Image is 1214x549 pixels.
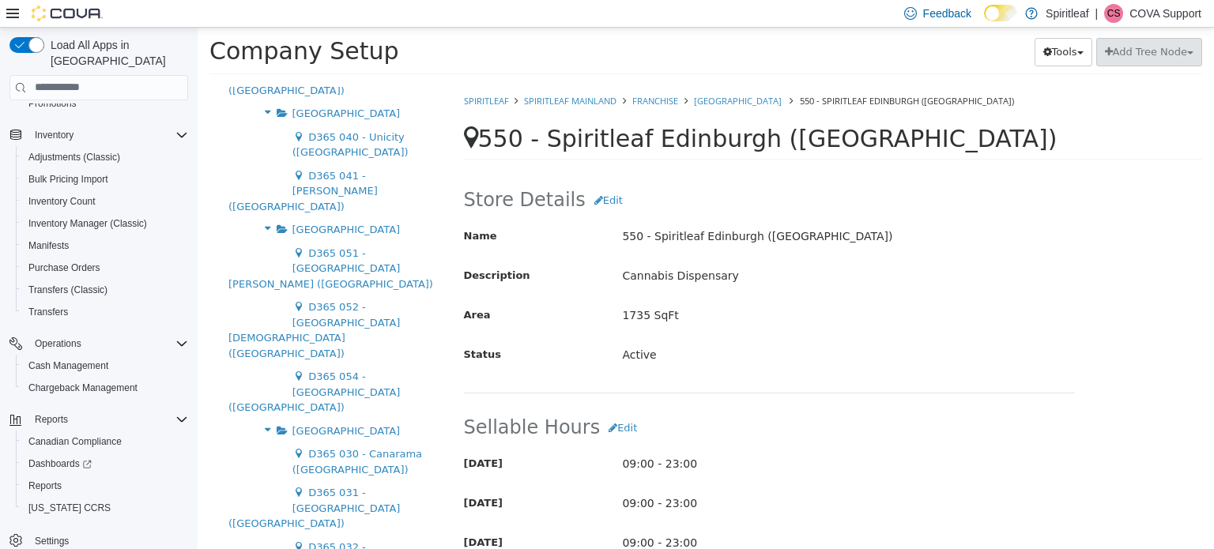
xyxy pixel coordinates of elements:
button: Inventory [3,124,194,146]
span: Reports [28,479,62,492]
span: Inventory [35,129,74,141]
a: [GEOGRAPHIC_DATA] [496,67,584,79]
button: Transfers (Classic) [16,279,194,301]
a: Chargeback Management [22,378,144,397]
a: Transfers [22,303,74,322]
span: Washington CCRS [22,498,188,517]
span: Status [266,321,304,333]
p: 09:00 - 23:00 [424,502,824,529]
span: CS [1107,4,1121,23]
span: Manifests [22,236,188,255]
p: Active [424,314,824,341]
span: D365 040 - Unicity ([GEOGRAPHIC_DATA]) [95,103,211,131]
span: Reports [28,410,188,429]
span: Purchase Orders [22,258,188,277]
span: Purchase Orders [28,261,100,274]
p: 1735 SqFt [424,274,824,302]
span: Operations [35,337,81,350]
button: Inventory Manager (Classic) [16,212,194,235]
span: Inventory Count [28,195,96,208]
button: Cash Management [16,355,194,377]
span: Sellable Hours [266,389,403,411]
span: Promotions [22,94,188,113]
span: Dark Mode [984,21,985,22]
button: Transfers [16,301,194,323]
span: [GEOGRAPHIC_DATA] [95,80,203,92]
span: D365 031 - [GEOGRAPHIC_DATA] ([GEOGRAPHIC_DATA]) [31,459,202,502]
span: [GEOGRAPHIC_DATA] [95,196,203,208]
span: [DATE] [266,430,305,442]
span: Dashboards [22,454,188,473]
span: Cash Management [22,356,188,375]
span: D365 054 - [GEOGRAPHIC_DATA] ([GEOGRAPHIC_DATA]) [31,343,202,385]
span: Bulk Pricing Import [22,170,188,189]
button: Add Tree Node [899,10,1005,39]
a: Canadian Compliance [22,432,128,451]
button: Edit [402,386,448,415]
span: D365 052 - [GEOGRAPHIC_DATA][DEMOGRAPHIC_DATA] ([GEOGRAPHIC_DATA]) [31,273,202,332]
span: Company Setup [12,9,202,37]
span: Feedback [923,6,971,21]
a: Purchase Orders [22,258,107,277]
span: D365 041 - [PERSON_NAME] ([GEOGRAPHIC_DATA]) [31,142,180,185]
span: Reports [35,413,68,426]
span: Reports [22,476,188,495]
a: Inventory Manager (Classic) [22,214,153,233]
p: | [1095,4,1099,23]
a: [US_STATE] CCRS [22,498,117,517]
button: Inventory Count [16,190,194,212]
button: Manifests [16,235,194,257]
span: Bulk Pricing Import [28,173,108,186]
button: Promotions [16,92,194,115]
p: 09:00 - 23:00 [424,462,824,490]
span: D365 030 - Canarama ([GEOGRAPHIC_DATA]) [95,420,224,448]
span: Promotions [28,97,77,110]
a: Spiritleaf [266,67,311,79]
span: [DATE] [266,469,305,481]
span: [GEOGRAPHIC_DATA] [95,397,203,409]
input: Dark Mode [984,5,1017,21]
span: [US_STATE] CCRS [28,502,111,514]
a: Transfers (Classic) [22,280,114,299]
span: Adjustments (Classic) [22,148,188,167]
button: Canadian Compliance [16,431,194,453]
span: Canadian Compliance [22,432,188,451]
img: Cova [32,6,103,21]
button: Reports [16,475,194,497]
span: Chargeback Management [28,382,138,394]
button: Edit [388,159,434,187]
p: Cannabis Dispensary [424,235,824,262]
a: Franchise [435,67,481,79]
span: D365 051 - [GEOGRAPHIC_DATA][PERSON_NAME] ([GEOGRAPHIC_DATA]) [31,220,236,262]
span: Inventory Manager (Classic) [28,217,147,230]
a: Bulk Pricing Import [22,170,115,189]
button: [US_STATE] CCRS [16,497,194,519]
span: Transfers [22,303,188,322]
span: Chargeback Management [22,378,188,397]
span: Inventory [28,126,188,145]
span: Dashboards [28,457,92,470]
button: Operations [28,334,88,353]
button: Purchase Orders [16,257,194,279]
a: Dashboards [16,453,194,475]
a: Spiritleaf Mainland [326,67,419,79]
span: Store Details [266,161,388,183]
p: Spiritleaf [1046,4,1088,23]
span: Transfers (Classic) [28,284,107,296]
span: Settings [35,535,69,547]
button: Reports [28,410,74,429]
a: Adjustments (Classic) [22,148,126,167]
span: Transfers [28,306,68,318]
a: Cash Management [22,356,115,375]
a: Reports [22,476,68,495]
span: D365 016 - [GEOGRAPHIC_DATA] ([GEOGRAPHIC_DATA]) [31,26,202,69]
span: [DATE] [266,509,305,521]
button: Bulk Pricing Import [16,168,194,190]
a: Manifests [22,236,75,255]
a: Promotions [22,94,83,113]
span: Cash Management [28,359,108,372]
p: COVA Support [1129,4,1201,23]
span: Load All Apps in [GEOGRAPHIC_DATA] [44,37,188,69]
button: Reports [3,408,194,431]
span: Adjustments (Classic) [28,151,120,164]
